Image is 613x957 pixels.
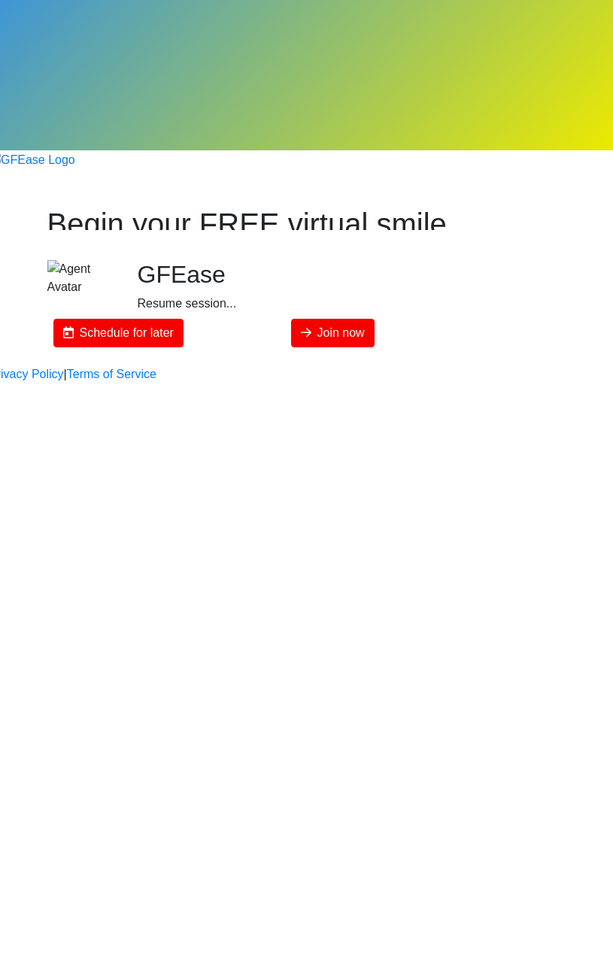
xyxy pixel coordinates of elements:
h2: GFEase [138,260,566,289]
h1: Begin your FREE virtual smile assessment! [47,202,566,230]
button: Schedule for later [53,319,184,347]
img: Agent Avatar [47,260,115,296]
a: Terms of Service [67,365,156,383]
a: | [64,365,67,383]
div: Resume session... [138,295,566,313]
button: Join now [291,319,375,347]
